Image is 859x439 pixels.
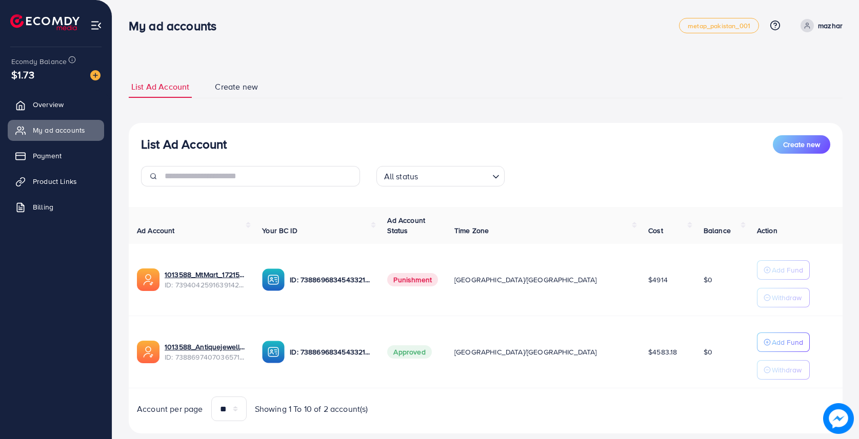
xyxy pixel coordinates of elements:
[796,19,843,32] a: mazhar
[772,364,802,376] p: Withdraw
[290,274,371,286] p: ID: 7388696834543321089
[421,167,488,184] input: Search for option
[757,225,777,236] span: Action
[8,171,104,192] a: Product Links
[262,225,297,236] span: Your BC ID
[215,81,258,93] span: Create new
[772,291,802,304] p: Withdraw
[33,99,64,110] span: Overview
[165,269,246,290] div: <span class='underline'>1013588_MtMart_1721559701675</span></br>7394042591639142417
[454,275,597,285] span: [GEOGRAPHIC_DATA]/[GEOGRAPHIC_DATA]
[679,18,759,33] a: metap_pakistan_001
[757,360,810,380] button: Withdraw
[165,269,246,280] a: 1013588_MtMart_1721559701675
[783,139,820,150] span: Create new
[137,268,159,291] img: ic-ads-acc.e4c84228.svg
[772,264,803,276] p: Add Fund
[382,169,421,184] span: All status
[141,137,227,152] h3: List Ad Account
[90,70,101,80] img: image
[10,14,79,30] img: logo
[33,151,62,161] span: Payment
[165,280,246,290] span: ID: 7394042591639142417
[704,225,731,236] span: Balance
[8,94,104,115] a: Overview
[290,346,371,358] p: ID: 7388696834543321089
[454,225,489,236] span: Time Zone
[454,347,597,357] span: [GEOGRAPHIC_DATA]/[GEOGRAPHIC_DATA]
[757,332,810,352] button: Add Fund
[8,145,104,166] a: Payment
[262,341,285,363] img: ic-ba-acc.ded83a64.svg
[137,341,159,363] img: ic-ads-acc.e4c84228.svg
[33,125,85,135] span: My ad accounts
[131,81,189,93] span: List Ad Account
[8,197,104,217] a: Billing
[648,347,677,357] span: $4583.18
[772,336,803,348] p: Add Fund
[129,18,225,33] h3: My ad accounts
[757,260,810,280] button: Add Fund
[773,135,830,154] button: Create new
[8,120,104,140] a: My ad accounts
[757,288,810,307] button: Withdraw
[688,23,750,29] span: metap_pakistan_001
[165,352,246,362] span: ID: 7388697407036571665
[823,403,854,434] img: image
[11,67,34,82] span: $1.73
[376,166,505,186] div: Search for option
[33,176,77,186] span: Product Links
[262,268,285,291] img: ic-ba-acc.ded83a64.svg
[648,275,668,285] span: $4914
[387,345,431,359] span: Approved
[90,19,102,31] img: menu
[818,19,843,32] p: mazhar
[704,347,712,357] span: $0
[33,202,53,212] span: Billing
[648,225,663,236] span: Cost
[11,56,67,67] span: Ecomdy Balance
[255,403,368,415] span: Showing 1 To 10 of 2 account(s)
[704,275,712,285] span: $0
[387,215,425,236] span: Ad Account Status
[387,273,438,286] span: Punishment
[165,342,246,352] a: 1013588_Antiquejeweller_1720315192131
[165,342,246,363] div: <span class='underline'>1013588_Antiquejeweller_1720315192131</span></br>7388697407036571665
[137,403,203,415] span: Account per page
[137,225,175,236] span: Ad Account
